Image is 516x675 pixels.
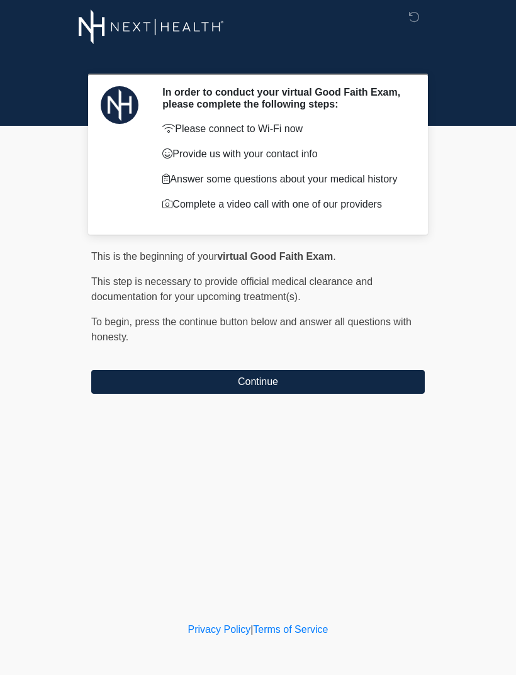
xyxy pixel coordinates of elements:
[79,9,224,44] img: Next-Health Woodland Hills Logo
[162,86,406,110] h2: In order to conduct your virtual Good Faith Exam, please complete the following steps:
[82,45,434,69] h1: ‎ ‎ ‎
[91,316,135,327] span: To begin,
[162,121,406,137] p: Please connect to Wi-Fi now
[91,370,425,394] button: Continue
[250,624,253,635] a: |
[162,197,406,212] p: Complete a video call with one of our providers
[162,172,406,187] p: Answer some questions about your medical history
[253,624,328,635] a: Terms of Service
[162,147,406,162] p: Provide us with your contact info
[91,276,373,302] span: This step is necessary to provide official medical clearance and documentation for your upcoming ...
[333,251,335,262] span: .
[188,624,251,635] a: Privacy Policy
[217,251,333,262] strong: virtual Good Faith Exam
[101,86,138,124] img: Agent Avatar
[91,251,217,262] span: This is the beginning of your
[91,316,412,342] span: press the continue button below and answer all questions with honesty.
